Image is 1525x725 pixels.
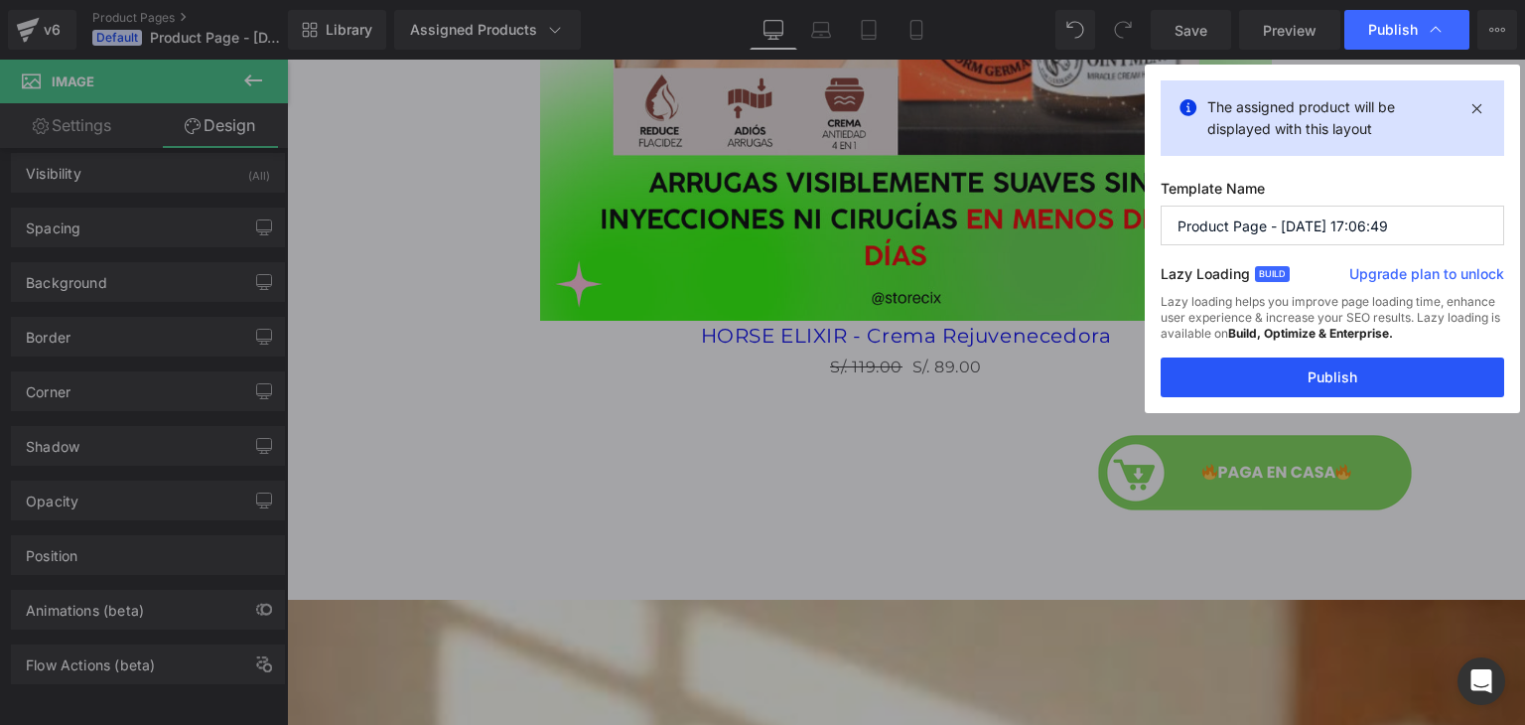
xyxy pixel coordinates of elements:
label: Lazy Loading [1161,261,1250,294]
a: HORSE ELIXIR - Crema Rejuvenecedora [414,264,825,288]
p: The assigned product will be displayed with this layout [1207,96,1457,140]
span: S/. 119.00 [543,298,616,317]
span: S/. 89.00 [625,294,695,323]
div: Open Intercom Messenger [1457,657,1505,705]
div: Lazy loading helps you improve page loading time, enhance user experience & increase your SEO res... [1161,294,1504,358]
strong: Build, Optimize & Enterprise. [1228,326,1393,341]
span: Publish [1368,21,1418,39]
button: Publish [1161,358,1504,397]
label: Template Name [1161,180,1504,206]
span: Build [1255,266,1290,282]
a: Upgrade plan to unlock [1349,264,1504,292]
